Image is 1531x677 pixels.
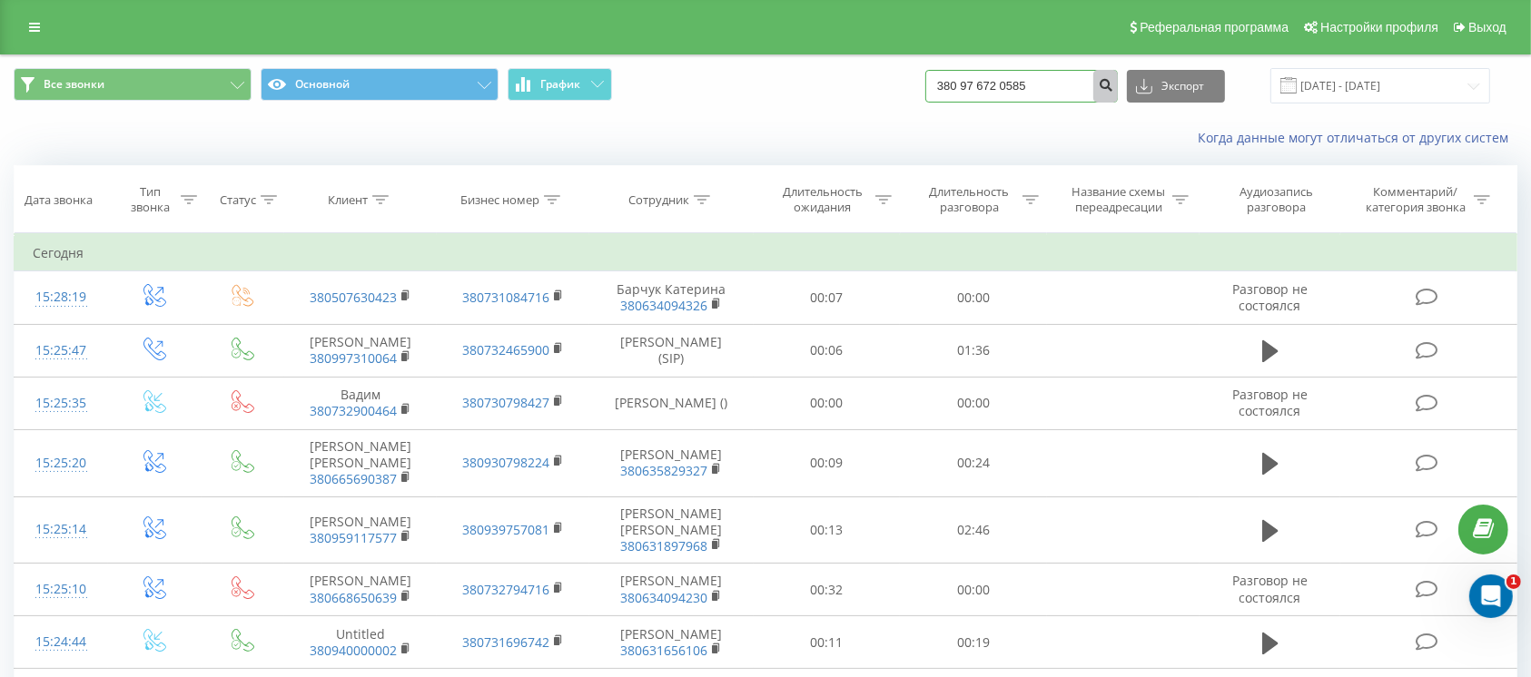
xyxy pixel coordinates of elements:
a: 380939757081 [462,521,549,538]
button: Основной [261,68,499,101]
td: 00:19 [900,616,1047,669]
a: 380731696742 [462,633,549,651]
a: 380668650639 [310,589,397,606]
td: Барчук Катерина [589,271,754,324]
td: Сегодня [15,235,1517,271]
a: 380634094230 [620,589,707,606]
td: 02:46 [900,496,1047,564]
span: Реферальная программа [1140,20,1289,34]
div: Дата звонка [25,192,93,208]
td: 00:13 [754,496,901,564]
td: [PERSON_NAME] [PERSON_NAME] [284,429,437,496]
td: Untitled [284,616,437,669]
a: 380731084716 [462,289,549,306]
a: 380930798224 [462,454,549,471]
div: Бизнес номер [460,192,539,208]
div: Длительность ожидания [774,184,871,215]
td: 00:24 [900,429,1047,496]
a: Когда данные могут отличаться от других систем [1198,129,1517,146]
a: 380631656106 [620,642,707,659]
td: 01:36 [900,324,1047,377]
div: 15:25:20 [33,446,90,481]
div: 15:25:35 [33,386,90,421]
td: [PERSON_NAME] [589,564,754,616]
a: 380631897968 [620,537,707,554]
div: 15:25:47 [33,333,90,368]
td: 00:00 [900,271,1047,324]
div: Название схемы переадресации [1071,184,1168,215]
input: Поиск по номеру [925,70,1118,103]
a: 380635829327 [620,462,707,479]
div: Статус [220,192,256,208]
td: [PERSON_NAME] () [589,377,754,429]
span: График [541,78,581,91]
td: [PERSON_NAME] [284,564,437,616]
span: Разговор не состоялся [1232,386,1308,419]
div: Аудиозапись разговора [1217,184,1335,215]
button: График [508,68,612,101]
td: 00:09 [754,429,901,496]
td: [PERSON_NAME] [284,324,437,377]
div: Тип звонка [124,184,176,215]
a: 380959117577 [310,529,397,546]
div: 15:25:10 [33,572,90,607]
td: [PERSON_NAME] [284,496,437,564]
a: 380665690387 [310,470,397,487]
td: [PERSON_NAME] (SIP) [589,324,754,377]
div: 15:25:14 [33,512,90,547]
span: Настройки профиля [1320,20,1438,34]
div: 15:24:44 [33,624,90,660]
a: 380634094326 [620,297,707,314]
a: 380732794716 [462,581,549,598]
a: 380997310064 [310,349,397,367]
button: Экспорт [1127,70,1225,103]
td: 00:32 [754,564,901,616]
a: 380730798427 [462,394,549,411]
td: 00:07 [754,271,901,324]
div: Комментарий/категория звонка [1363,184,1469,215]
div: 15:28:19 [33,280,90,315]
td: [PERSON_NAME] [PERSON_NAME] [589,496,754,564]
td: Вадим [284,377,437,429]
a: 380507630423 [310,289,397,306]
td: [PERSON_NAME] [589,429,754,496]
span: Разговор не состоялся [1232,572,1308,605]
td: 00:00 [900,564,1047,616]
td: 00:00 [754,377,901,429]
td: 00:00 [900,377,1047,429]
span: 1 [1506,574,1521,589]
td: 00:11 [754,616,901,669]
a: 380732900464 [310,402,397,419]
a: 380732465900 [462,341,549,358]
div: Клиент [328,192,368,208]
span: Разговор не состоялся [1232,280,1308,314]
td: [PERSON_NAME] [589,616,754,669]
iframe: Intercom live chat [1469,574,1513,618]
div: Длительность разговора [921,184,1018,215]
span: Все звонки [44,77,104,92]
td: 00:06 [754,324,901,377]
button: Все звонки [14,68,252,101]
div: Сотрудник [628,192,689,208]
a: 380940000002 [310,642,397,659]
span: Выход [1468,20,1506,34]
